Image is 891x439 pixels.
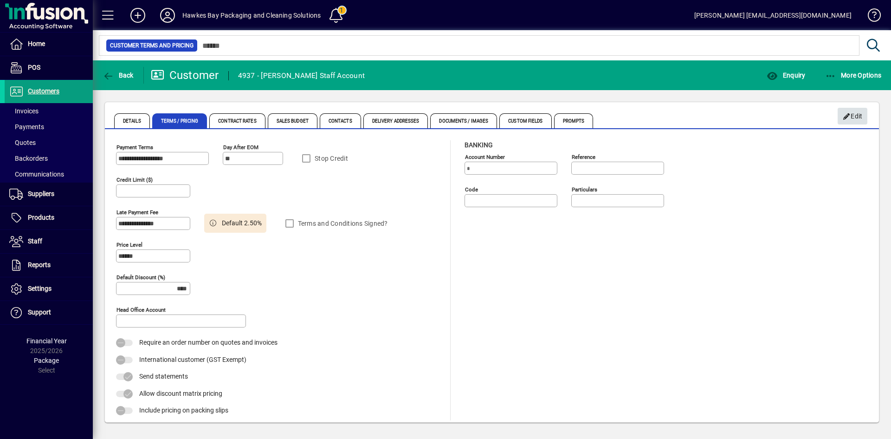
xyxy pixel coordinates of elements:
[554,113,594,128] span: Prompts
[28,64,40,71] span: POS
[5,33,93,56] a: Home
[28,308,51,316] span: Support
[268,113,317,128] span: Sales Budget
[838,108,867,124] button: Edit
[222,218,262,228] span: Default 2.50%
[5,301,93,324] a: Support
[223,144,258,151] mat-label: Day after EOM
[5,277,93,301] a: Settings
[499,113,551,128] span: Custom Fields
[28,261,51,269] span: Reports
[5,151,93,166] a: Backorders
[34,357,59,364] span: Package
[116,274,165,281] mat-label: Default Discount (%)
[116,177,153,183] mat-label: Credit Limit ($)
[153,7,182,24] button: Profile
[5,183,93,206] a: Suppliers
[114,113,150,128] span: Details
[9,123,44,131] span: Payments
[28,214,54,221] span: Products
[28,285,52,292] span: Settings
[5,56,93,79] a: POS
[110,41,194,50] span: Customer Terms and Pricing
[767,72,805,79] span: Enquiry
[139,339,278,346] span: Require an order number on quotes and invoices
[5,135,93,151] a: Quotes
[694,8,852,23] div: [PERSON_NAME] [EMAIL_ADDRESS][DOMAIN_NAME]
[123,7,153,24] button: Add
[572,186,597,193] mat-label: Particulars
[5,230,93,253] a: Staff
[465,154,505,160] mat-label: Account number
[823,67,884,84] button: More Options
[861,2,879,32] a: Knowledge Base
[116,209,158,216] mat-label: Late Payment Fee
[465,186,478,193] mat-label: Code
[764,67,807,84] button: Enquiry
[182,8,321,23] div: Hawkes Bay Packaging and Cleaning Solutions
[320,113,361,128] span: Contacts
[9,107,39,115] span: Invoices
[93,67,144,84] app-page-header-button: Back
[5,206,93,229] a: Products
[9,155,48,162] span: Backorders
[9,170,64,178] span: Communications
[363,113,428,128] span: Delivery Addresses
[139,356,246,363] span: International customer (GST Exempt)
[5,103,93,119] a: Invoices
[5,166,93,182] a: Communications
[843,109,863,124] span: Edit
[28,237,42,245] span: Staff
[5,119,93,135] a: Payments
[238,68,365,83] div: 4937 - [PERSON_NAME] Staff Account
[465,141,493,149] span: Banking
[152,113,207,128] span: Terms / Pricing
[28,87,59,95] span: Customers
[9,139,36,146] span: Quotes
[116,307,166,313] mat-label: Head Office Account
[100,67,136,84] button: Back
[5,254,93,277] a: Reports
[26,337,67,345] span: Financial Year
[139,390,222,397] span: Allow discount matrix pricing
[116,242,142,248] mat-label: Price Level
[825,72,882,79] span: More Options
[572,154,595,160] mat-label: Reference
[103,72,134,79] span: Back
[139,406,228,414] span: Include pricing on packing slips
[116,144,153,151] mat-label: Payment Terms
[28,40,45,47] span: Home
[209,113,265,128] span: Contract Rates
[28,190,54,197] span: Suppliers
[151,68,219,83] div: Customer
[139,373,188,380] span: Send statements
[430,113,497,128] span: Documents / Images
